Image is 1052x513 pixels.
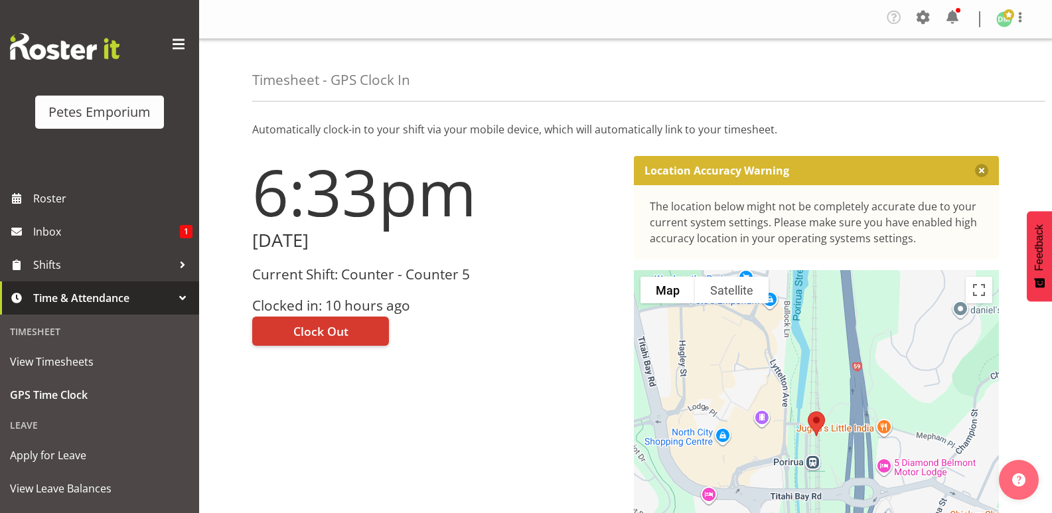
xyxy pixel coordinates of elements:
span: Inbox [33,222,180,242]
h4: Timesheet - GPS Clock In [252,72,410,88]
span: Time & Attendance [33,288,173,308]
span: 1 [180,225,192,238]
div: Timesheet [3,318,196,345]
h2: [DATE] [252,230,618,251]
p: Automatically clock-in to your shift via your mobile device, which will automatically link to you... [252,121,999,137]
a: View Timesheets [3,345,196,378]
img: Rosterit website logo [10,33,119,60]
span: View Timesheets [10,352,189,372]
img: help-xxl-2.png [1012,473,1025,486]
span: Feedback [1033,224,1045,271]
button: Close message [975,164,988,177]
span: View Leave Balances [10,478,189,498]
button: Toggle fullscreen view [966,277,992,303]
a: View Leave Balances [3,472,196,505]
a: Apply for Leave [3,439,196,472]
div: Leave [3,411,196,439]
span: Roster [33,188,192,208]
button: Clock Out [252,317,389,346]
h3: Clocked in: 10 hours ago [252,298,618,313]
span: GPS Time Clock [10,385,189,405]
button: Feedback - Show survey [1027,211,1052,301]
div: The location below might not be completely accurate due to your current system settings. Please m... [650,198,984,246]
h3: Current Shift: Counter - Counter 5 [252,267,618,282]
h1: 6:33pm [252,156,618,228]
span: Shifts [33,255,173,275]
button: Show satellite imagery [695,277,769,303]
div: Petes Emporium [48,102,151,122]
p: Location Accuracy Warning [644,164,789,177]
button: Show street map [640,277,695,303]
span: Clock Out [293,323,348,340]
a: GPS Time Clock [3,378,196,411]
span: Apply for Leave [10,445,189,465]
img: david-mcauley697.jpg [996,11,1012,27]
